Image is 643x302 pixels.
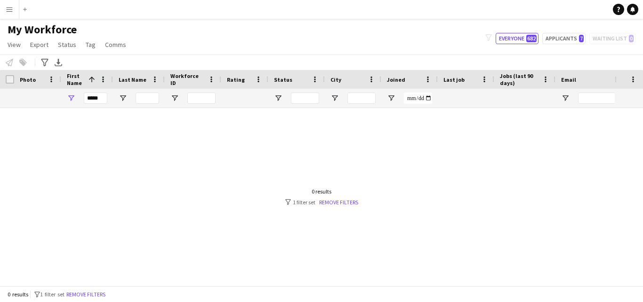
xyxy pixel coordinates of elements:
app-action-btn: Advanced filters [39,57,50,68]
div: 1 filter set [285,199,358,206]
input: Joined Filter Input [404,93,432,104]
app-action-btn: Export XLSX [53,57,64,68]
button: Applicants7 [542,33,586,44]
input: Status Filter Input [291,93,319,104]
span: Tag [86,40,96,49]
a: View [4,39,24,51]
span: Joined [387,76,405,83]
input: First Name Filter Input [84,93,107,104]
input: Last Name Filter Input [136,93,159,104]
input: City Filter Input [347,93,376,104]
input: Column with Header Selection [6,75,14,84]
span: Status [274,76,292,83]
span: First Name [67,72,85,86]
button: Open Filter Menu [387,94,395,102]
span: Export [30,40,48,49]
span: Email [561,76,576,83]
a: Tag [82,39,99,51]
span: View [8,40,21,49]
span: Workforce ID [170,72,204,86]
input: Workforce ID Filter Input [187,93,216,104]
span: Status [58,40,76,49]
a: Status [54,39,80,51]
button: Open Filter Menu [119,94,127,102]
a: Remove filters [319,199,358,206]
span: Comms [105,40,126,49]
div: 0 results [285,188,358,195]
button: Open Filter Menu [330,94,339,102]
span: Rating [227,76,245,83]
span: City [330,76,341,83]
span: 7 [579,35,584,42]
button: Remove filters [64,289,107,300]
button: Open Filter Menu [274,94,282,102]
span: Jobs (last 90 days) [500,72,539,86]
span: Last job [443,76,465,83]
button: Everyone682 [496,33,539,44]
a: Export [26,39,52,51]
span: 1 filter set [40,291,64,298]
button: Open Filter Menu [67,94,75,102]
button: Open Filter Menu [170,94,179,102]
a: Comms [101,39,130,51]
span: My Workforce [8,23,77,37]
span: Last Name [119,76,146,83]
span: 682 [526,35,537,42]
button: Open Filter Menu [561,94,570,102]
span: Photo [20,76,36,83]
